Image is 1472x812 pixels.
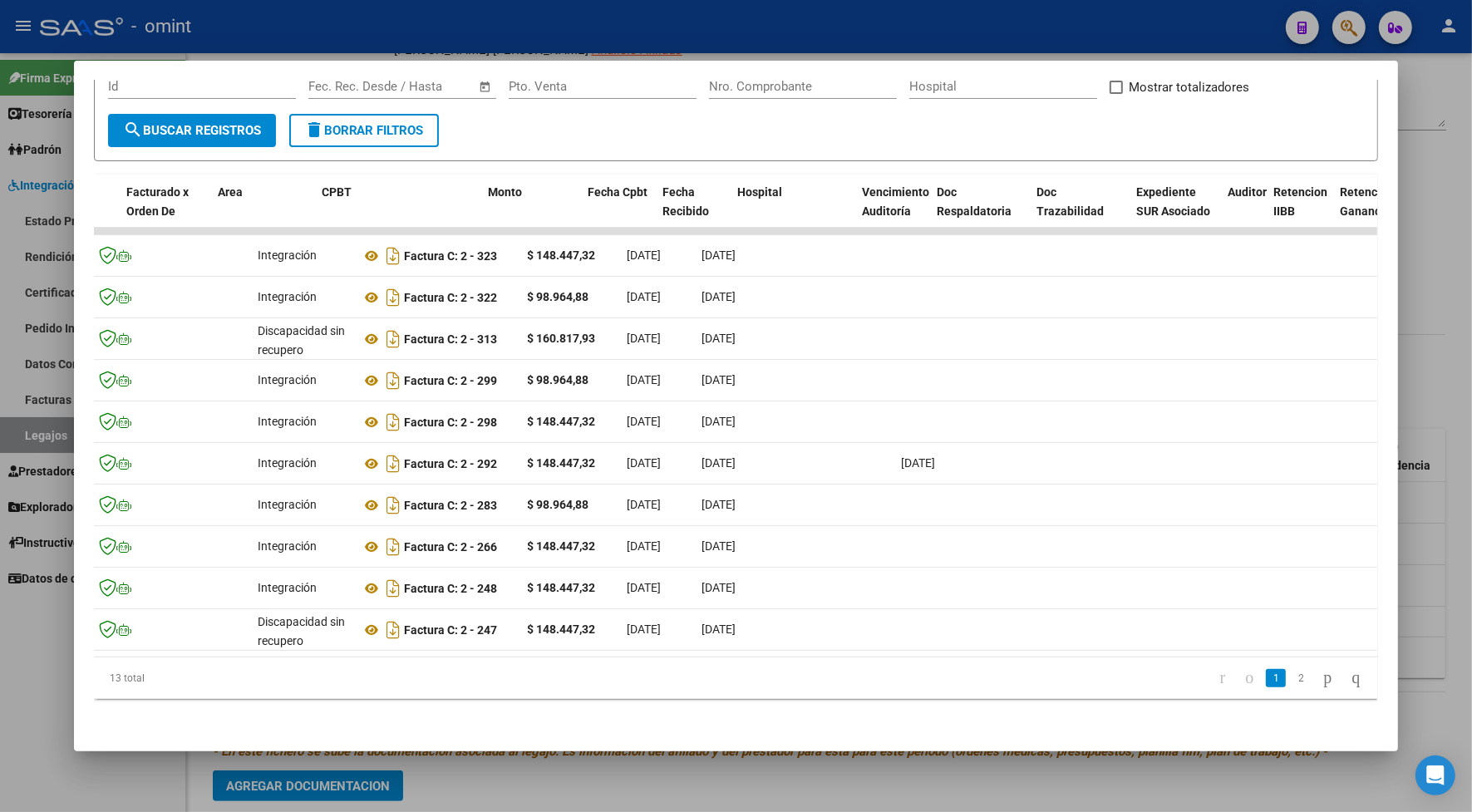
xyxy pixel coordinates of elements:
span: [DATE] [702,498,736,511]
span: [DATE] [702,373,736,386]
datatable-header-cell: Vencimiento Auditoría [855,175,930,248]
span: [DATE] [628,498,662,511]
div: Open Intercom Messenger [1415,755,1455,795]
span: [DATE] [702,332,736,345]
a: 1 [1266,669,1286,687]
span: Fecha Cpbt [588,185,647,199]
strong: Factura C: 2 - 322 [405,291,498,304]
span: Discapacidad sin recupero [258,324,345,357]
datatable-header-cell: Auditoria [1221,175,1267,248]
span: [DATE] [628,415,662,428]
datatable-header-cell: Retencion IIBB [1267,175,1333,248]
i: Descargar documento [383,534,405,560]
span: Facturado x Orden De [126,185,189,218]
strong: $ 98.964,88 [528,290,589,303]
span: [DATE] [628,623,662,636]
strong: Factura C: 2 - 283 [405,499,498,512]
strong: $ 98.964,88 [528,498,589,511]
datatable-header-cell: Fecha Recibido [656,175,731,248]
strong: Factura C: 2 - 323 [405,249,498,263]
datatable-header-cell: Hospital [731,175,855,248]
datatable-header-cell: Retención Ganancias [1333,175,1400,248]
span: [DATE] [628,539,662,553]
strong: Factura C: 2 - 247 [405,623,498,637]
span: [DATE] [902,456,936,470]
i: Descargar documento [383,326,405,352]
i: Descargar documento [383,575,405,602]
span: [DATE] [628,290,662,303]
span: Integración [258,539,317,553]
a: go to next page [1316,669,1339,687]
i: Descargar documento [383,450,405,477]
strong: Factura C: 2 - 248 [405,582,498,595]
span: Integración [258,290,317,303]
datatable-header-cell: Expediente SUR Asociado [1130,175,1221,248]
datatable-header-cell: Doc Respaldatoria [930,175,1030,248]
span: Auditoria [1228,185,1277,199]
i: Descargar documento [383,243,405,269]
strong: $ 148.447,32 [528,415,596,428]
strong: Factura C: 2 - 292 [405,457,498,470]
span: Retención Ganancias [1340,185,1396,218]
span: [DATE] [702,539,736,553]
span: Integración [258,581,317,594]
button: Borrar Filtros [289,114,439,147]
datatable-header-cell: Doc Trazabilidad [1030,175,1130,248]
div: 13 total [94,657,348,699]
span: Vencimiento Auditoría [862,185,929,218]
span: [DATE] [628,581,662,594]
span: [DATE] [702,623,736,636]
datatable-header-cell: Monto [481,175,581,248]
span: [DATE] [628,249,662,262]
span: Monto [488,185,522,199]
strong: Factura C: 2 - 299 [405,374,498,387]
strong: $ 148.447,32 [528,249,596,262]
datatable-header-cell: CPBT [315,175,481,248]
datatable-header-cell: Area [211,175,315,248]
i: Descargar documento [383,617,405,643]
i: Descargar documento [383,492,405,519]
i: Descargar documento [383,284,405,311]
datatable-header-cell: Facturado x Orden De [120,175,211,248]
strong: $ 148.447,32 [528,539,596,553]
span: Integración [258,415,317,428]
span: Integración [258,456,317,470]
strong: $ 160.817,93 [528,332,596,345]
i: Descargar documento [383,367,405,394]
span: [DATE] [702,581,736,594]
span: [DATE] [702,456,736,470]
span: [DATE] [702,249,736,262]
span: [DATE] [702,290,736,303]
strong: Factura C: 2 - 266 [405,540,498,554]
span: Integración [258,249,317,262]
strong: Factura C: 2 - 298 [405,416,498,429]
input: End date [377,79,458,94]
span: [DATE] [628,332,662,345]
strong: $ 148.447,32 [528,623,596,636]
span: Area [218,185,243,199]
span: Doc Respaldatoria [937,185,1012,218]
a: go to previous page [1238,669,1261,687]
strong: $ 148.447,32 [528,456,596,470]
mat-icon: delete [304,120,324,140]
span: Discapacidad sin recupero [258,615,345,647]
span: [DATE] [628,373,662,386]
span: [DATE] [628,456,662,470]
span: Fecha Recibido [662,185,709,218]
a: 2 [1291,669,1311,687]
span: Integración [258,373,317,386]
span: Integración [258,498,317,511]
input: Start date [308,79,362,94]
span: Expediente SUR Asociado [1136,185,1210,218]
span: Mostrar totalizadores [1130,77,1250,97]
mat-icon: search [123,120,143,140]
span: Borrar Filtros [304,123,424,138]
span: CPBT [322,185,352,199]
button: Open calendar [475,77,495,96]
span: Doc Trazabilidad [1036,185,1104,218]
button: Buscar Registros [108,114,276,147]
span: Buscar Registros [123,123,261,138]
strong: $ 98.964,88 [528,373,589,386]
li: page 2 [1288,664,1313,692]
strong: Factura C: 2 - 313 [405,332,498,346]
